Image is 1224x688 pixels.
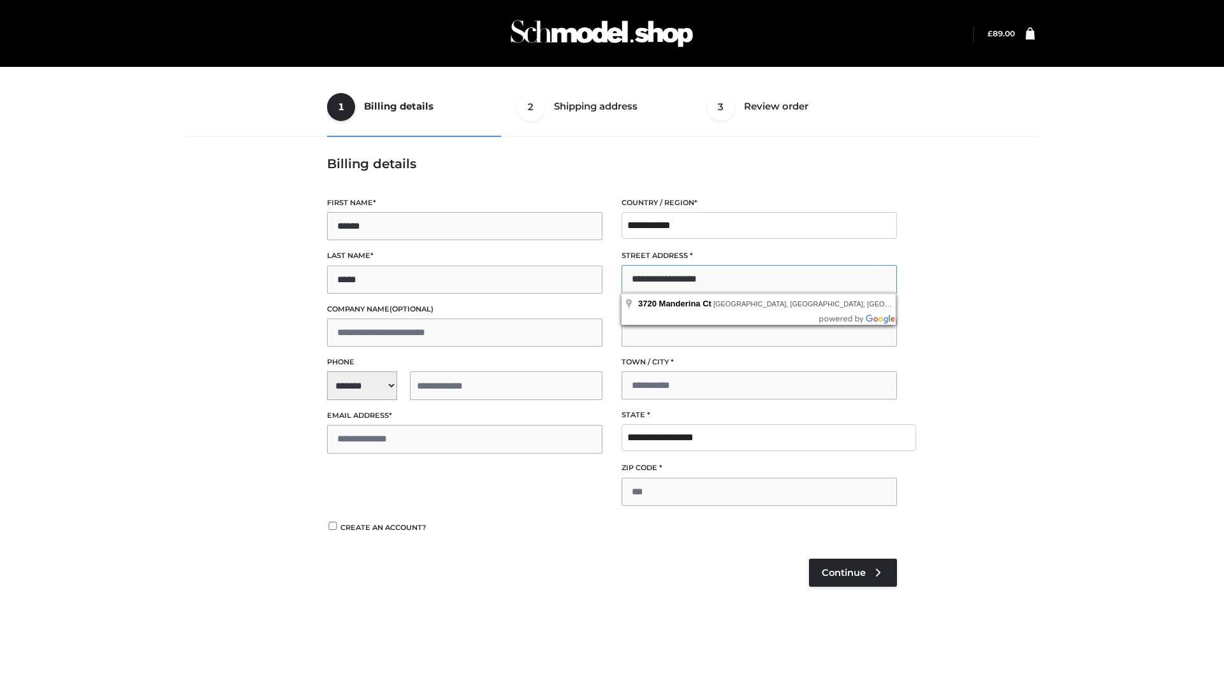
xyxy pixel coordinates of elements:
[390,305,433,313] span: (optional)
[327,197,602,209] label: First name
[638,299,657,308] span: 3720
[622,356,897,368] label: Town / City
[327,522,339,530] input: Create an account?
[987,29,1015,38] a: £89.00
[809,559,897,587] a: Continue
[327,303,602,315] label: Company name
[622,409,897,421] label: State
[622,250,897,262] label: Street address
[327,250,602,262] label: Last name
[327,356,602,368] label: Phone
[622,462,897,474] label: ZIP Code
[659,299,711,308] span: Manderina Ct
[713,300,940,308] span: [GEOGRAPHIC_DATA], [GEOGRAPHIC_DATA], [GEOGRAPHIC_DATA]
[327,410,602,422] label: Email address
[987,29,993,38] span: £
[622,197,897,209] label: Country / Region
[340,523,426,532] span: Create an account?
[987,29,1015,38] bdi: 89.00
[822,567,866,578] span: Continue
[506,8,697,59] img: Schmodel Admin 964
[327,156,897,171] h3: Billing details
